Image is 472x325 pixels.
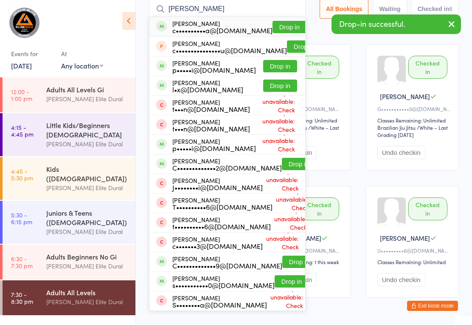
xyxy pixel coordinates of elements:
button: Drop in [273,21,306,33]
span: Drop-in unavailable: Check membership [267,282,305,320]
div: At [61,47,103,61]
div: U•••••••••6@[DOMAIN_NAME] [377,247,450,254]
button: Undo checkin [377,273,425,286]
div: Classes Remaining: Unlimited [377,258,450,265]
a: 4:45 -5:30 pmKids ([DEMOGRAPHIC_DATA])[PERSON_NAME] Elite Dural [3,157,135,200]
div: Events for [11,47,53,61]
div: T••••••••••6@[DOMAIN_NAME] [172,203,273,210]
time: 4:45 - 5:30 pm [11,168,33,181]
div: [PERSON_NAME] [172,99,250,112]
div: Drop-in successful. [332,14,461,34]
span: [PERSON_NAME] [380,234,430,242]
div: [PERSON_NAME] [172,118,250,132]
div: [PERSON_NAME] Elite Dural [46,94,128,104]
span: Drop-in unavailable: Check membership [256,125,297,164]
div: t•••n@[DOMAIN_NAME] [172,105,250,112]
button: Exit kiosk mode [407,301,458,311]
div: J••••••••i@[DOMAIN_NAME] [172,184,263,191]
div: Juniors & Teens ([DEMOGRAPHIC_DATA]) [46,208,128,227]
span: Drop-in unavailable: Check membership [263,223,301,262]
div: Little Kids/Beginners [DEMOGRAPHIC_DATA] [46,120,128,139]
div: [PERSON_NAME] Elite Dural [46,261,128,271]
div: p•••••i@[DOMAIN_NAME] [172,66,256,73]
time: 5:30 - 6:15 pm [11,211,32,225]
span: Drop-in unavailable: Check membership [263,165,301,203]
div: [PERSON_NAME] [172,40,287,54]
a: [DATE] [11,61,32,70]
button: Drop in [282,158,316,170]
a: 12:00 -1:00 pmAdults All Levels Gi[PERSON_NAME] Elite Dural [3,77,135,112]
div: [PERSON_NAME] Elite Dural [46,297,128,307]
span: Drop-in unavailable: Check membership [250,106,297,144]
div: [PERSON_NAME] Elite Dural [46,139,128,149]
div: Brazilian Jiu Jitsu [377,124,416,131]
div: 6 [449,6,452,12]
div: [PERSON_NAME] [172,138,256,151]
img: Gracie Elite Jiu Jitsu Dural [8,6,40,38]
div: Checked in [300,56,339,79]
button: Drop in [275,275,309,288]
div: S••••••••a@[DOMAIN_NAME] [172,301,267,308]
div: Adults All Levels [46,288,128,297]
div: Any location [61,61,103,70]
a: 7:30 -8:30 pmAdults All Levels[PERSON_NAME] Elite Dural [3,280,135,315]
div: C•••••••••••••2@[DOMAIN_NAME] [172,164,282,171]
div: [PERSON_NAME] [172,236,263,249]
div: Checked in [408,197,447,220]
div: [PERSON_NAME] Elite Dural [46,183,128,193]
div: [PERSON_NAME] [172,177,263,191]
span: Drop-in unavailable: Check membership [273,184,311,222]
div: [PERSON_NAME] [172,20,273,34]
div: Checked in [300,197,339,220]
time: 4:15 - 4:45 pm [11,124,34,137]
div: [PERSON_NAME] [172,197,273,210]
div: [PERSON_NAME] Elite Dural [46,227,128,237]
div: Brazilian Jiu Jitsu [269,124,307,131]
time: 7:30 - 8:30 pm [11,291,33,305]
div: Kids ([DEMOGRAPHIC_DATA]) [46,164,128,183]
a: 5:30 -6:15 pmJuniors & Teens ([DEMOGRAPHIC_DATA])[PERSON_NAME] Elite Dural [3,201,135,244]
div: c•••••••••••••••u@[DOMAIN_NAME] [172,47,287,54]
div: c••••••••••a@[DOMAIN_NAME] [172,27,273,34]
div: c•••••••3@[DOMAIN_NAME] [172,242,263,249]
div: [PERSON_NAME] [172,60,256,73]
div: Adults All Levels Gi [46,85,128,94]
div: p•••••i@[DOMAIN_NAME] [172,145,256,151]
div: [PERSON_NAME] [172,275,275,288]
div: t••••••••••6@[DOMAIN_NAME] [172,223,271,230]
time: 12:00 - 1:00 pm [11,88,32,102]
div: s•••••••••••0@[DOMAIN_NAME] [172,282,275,288]
div: Adults Beginners No Gi [46,252,128,261]
time: 6:30 - 7:30 pm [11,255,33,269]
div: [PERSON_NAME] [172,157,282,171]
div: [PERSON_NAME] [172,294,267,308]
a: 6:30 -7:30 pmAdults Beginners No Gi[PERSON_NAME] Elite Dural [3,245,135,279]
div: C•••••••••••••9@[DOMAIN_NAME] [172,262,282,269]
span: [PERSON_NAME] [380,92,430,101]
span: Drop-in unavailable: Check membership [250,86,297,125]
div: G•••••••••••0@[DOMAIN_NAME] [377,105,450,112]
div: [PERSON_NAME] [172,216,271,230]
button: Drop in [263,80,297,92]
div: l•x@[DOMAIN_NAME] [172,86,243,93]
button: Drop in [282,256,316,268]
a: 4:15 -4:45 pmLittle Kids/Beginners [DEMOGRAPHIC_DATA][PERSON_NAME] Elite Dural [3,113,135,156]
button: Drop in [287,40,321,53]
button: Undo checkin [377,146,425,159]
button: Drop in [263,60,297,72]
div: [PERSON_NAME] [172,79,243,93]
div: t•••n@[DOMAIN_NAME] [172,125,250,132]
div: Checked in [408,56,447,79]
div: [PERSON_NAME] [172,255,282,269]
div: Classes Remaining: Unlimited [377,117,450,124]
span: Drop-in unavailable: Check membership [271,204,309,242]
